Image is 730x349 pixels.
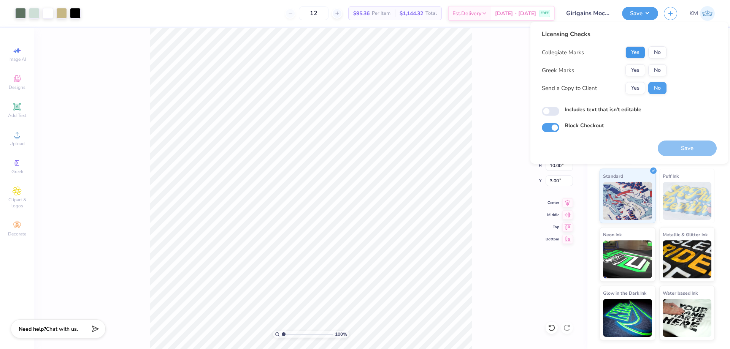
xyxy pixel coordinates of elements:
[495,9,536,17] span: [DATE] - [DATE]
[372,9,390,17] span: Per Item
[603,299,652,337] img: Glow in the Dark Ink
[625,46,645,58] button: Yes
[663,299,712,337] img: Water based Ink
[663,231,708,238] span: Metallic & Glitter Ink
[8,231,26,237] span: Decorate
[663,289,698,297] span: Water based Ink
[546,212,559,218] span: Middle
[648,46,667,58] button: No
[603,240,652,278] img: Neon Ink
[648,64,667,76] button: No
[700,6,715,21] img: Karl Michael Narciza
[400,9,423,17] span: $1,144.32
[603,289,646,297] span: Glow in the Dark Ink
[9,84,25,90] span: Designs
[689,9,698,18] span: KM
[625,64,645,76] button: Yes
[663,172,679,180] span: Puff Ink
[565,122,604,129] label: Block Checkout
[648,82,667,94] button: No
[8,56,26,62] span: Image AI
[542,66,574,75] div: Greek Marks
[425,9,437,17] span: Total
[560,6,616,21] input: Untitled Design
[622,7,658,20] button: Save
[625,82,645,94] button: Yes
[353,9,370,17] span: $95.36
[546,200,559,205] span: Center
[8,112,26,118] span: Add Text
[603,182,652,220] img: Standard
[46,325,78,333] span: Chat with us.
[546,224,559,230] span: Top
[335,331,347,338] span: 100 %
[542,48,584,57] div: Collegiate Marks
[452,9,481,17] span: Est. Delivery
[663,240,712,278] img: Metallic & Glitter Ink
[11,169,23,175] span: Greek
[541,11,549,16] span: FREE
[542,30,667,39] div: Licensing Checks
[542,84,597,93] div: Send a Copy to Client
[603,231,622,238] span: Neon Ink
[4,197,30,209] span: Clipart & logos
[19,325,46,333] strong: Need help?
[299,6,328,20] input: – –
[663,182,712,220] img: Puff Ink
[546,237,559,242] span: Bottom
[603,172,623,180] span: Standard
[689,6,715,21] a: KM
[10,141,25,147] span: Upload
[565,106,641,114] label: Includes text that isn't editable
